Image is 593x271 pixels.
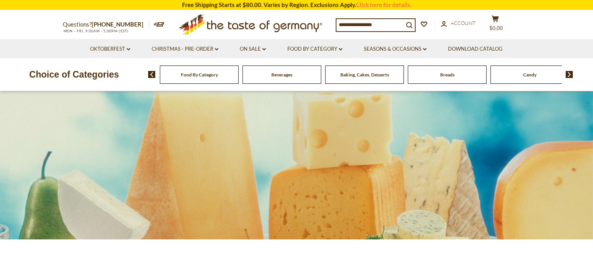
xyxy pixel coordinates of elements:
a: Breads [440,72,455,78]
a: Account [441,19,476,28]
a: Download Catalog [448,45,503,53]
a: Seasons & Occasions [364,45,427,53]
a: Oktoberfest [90,45,130,53]
img: next arrow [566,71,573,78]
button: $0.00 [484,15,507,35]
span: MON - FRI, 9:00AM - 5:00PM (EST) [63,29,129,33]
a: [PHONE_NUMBER] [92,21,143,28]
a: Beverages [271,72,292,78]
a: Food By Category [181,72,218,78]
p: Questions? [63,19,149,30]
a: Candy [523,72,536,78]
a: Food By Category [287,45,342,53]
a: Baking, Cakes, Desserts [340,72,389,78]
a: Christmas - PRE-ORDER [152,45,218,53]
a: Click here for details. [356,1,411,8]
span: $0.00 [489,25,503,31]
a: On Sale [240,45,266,53]
span: Account [451,20,476,26]
img: previous arrow [148,71,156,78]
